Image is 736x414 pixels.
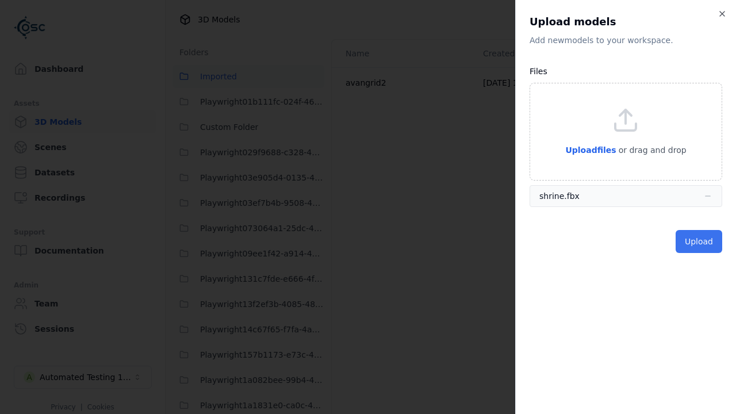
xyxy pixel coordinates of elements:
[616,143,687,157] p: or drag and drop
[530,14,722,30] h2: Upload models
[539,190,580,202] div: shrine.fbx
[565,145,616,155] span: Upload files
[530,34,722,46] p: Add new model s to your workspace.
[530,67,547,76] label: Files
[676,230,722,253] button: Upload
